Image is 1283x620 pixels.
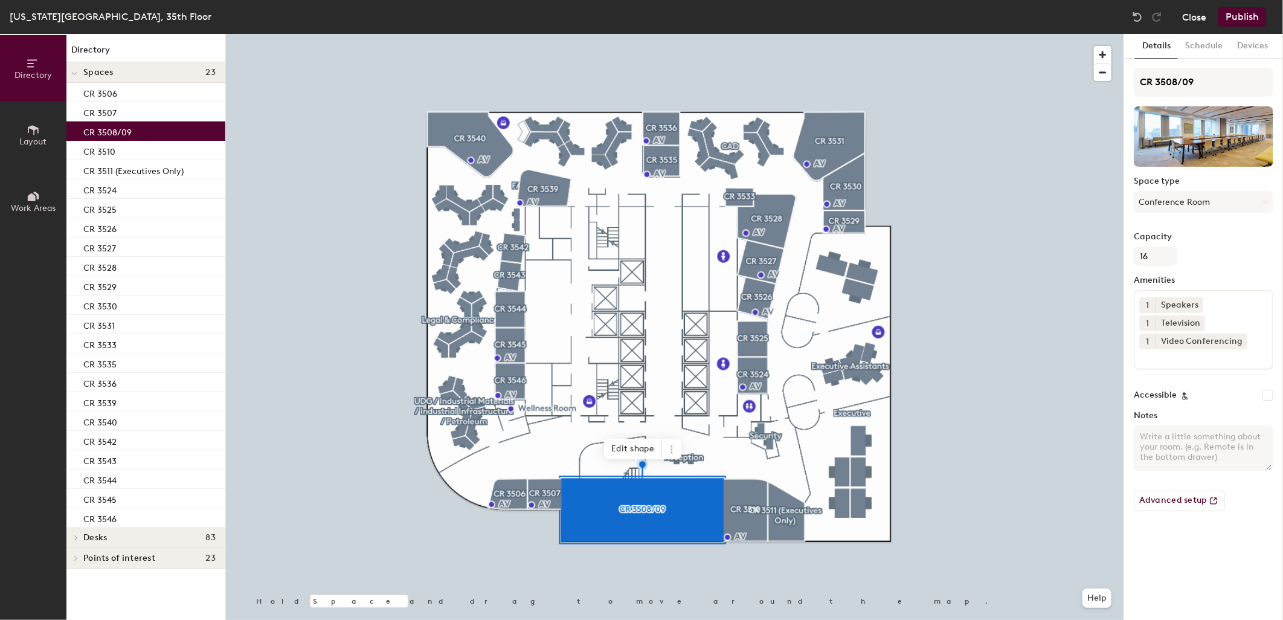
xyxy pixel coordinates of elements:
button: Devices [1230,34,1275,59]
p: CR 3524 [83,182,117,196]
p: CR 3506 [83,85,117,99]
button: Details [1135,34,1178,59]
p: CR 3539 [83,395,117,408]
span: 23 [205,554,216,563]
span: Work Areas [11,203,56,213]
span: Points of interest [83,554,155,563]
div: Video Conferencing [1156,334,1247,349]
p: CR 3536 [83,375,117,389]
p: CR 3510 [83,143,115,157]
div: [US_STATE][GEOGRAPHIC_DATA], 35th Floor [10,9,211,24]
button: Schedule [1178,34,1230,59]
button: 1 [1140,297,1156,313]
span: 1 [1146,299,1150,312]
img: The space named CR 3508/09 [1134,106,1273,167]
span: Layout [20,137,47,147]
button: 1 [1140,334,1156,349]
p: CR 3535 [83,356,117,370]
span: Desks [83,533,107,543]
p: CR 3526 [83,221,117,234]
button: 1 [1140,315,1156,331]
span: Edit shape [604,439,662,459]
img: Redo [1151,11,1163,23]
p: CR 3533 [83,337,117,350]
button: Close [1182,7,1206,27]
label: Capacity [1134,232,1273,242]
label: Notes [1134,411,1273,421]
p: CR 3527 [83,240,116,254]
p: CR 3545 [83,491,117,505]
span: 1 [1146,335,1150,348]
p: CR 3525 [83,201,117,215]
span: 1 [1146,317,1150,330]
label: Accessible [1134,390,1177,400]
span: Directory [14,70,52,80]
button: Help [1082,589,1111,608]
p: CR 3528 [83,259,117,273]
p: CR 3544 [83,472,117,486]
p: CR 3543 [83,453,117,467]
h1: Directory [66,44,225,62]
p: CR 3529 [83,279,117,292]
div: Television [1156,315,1205,331]
span: 83 [205,533,216,543]
button: Advanced setup [1134,491,1225,511]
button: Publish [1218,7,1266,27]
p: CR 3507 [83,105,117,118]
p: CR 3531 [83,317,115,331]
button: Conference Room [1134,191,1273,213]
label: Amenities [1134,276,1273,285]
p: CR 3530 [83,298,117,312]
span: 23 [205,68,216,77]
img: Undo [1131,11,1143,23]
p: CR 3540 [83,414,117,428]
span: Spaces [83,68,114,77]
p: CR 3511 (Executives Only) [83,163,184,176]
label: Space type [1134,176,1273,186]
div: Speakers [1156,297,1203,313]
p: CR 3546 [83,511,117,525]
p: CR 3508/09 [83,124,132,138]
p: CR 3542 [83,433,117,447]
